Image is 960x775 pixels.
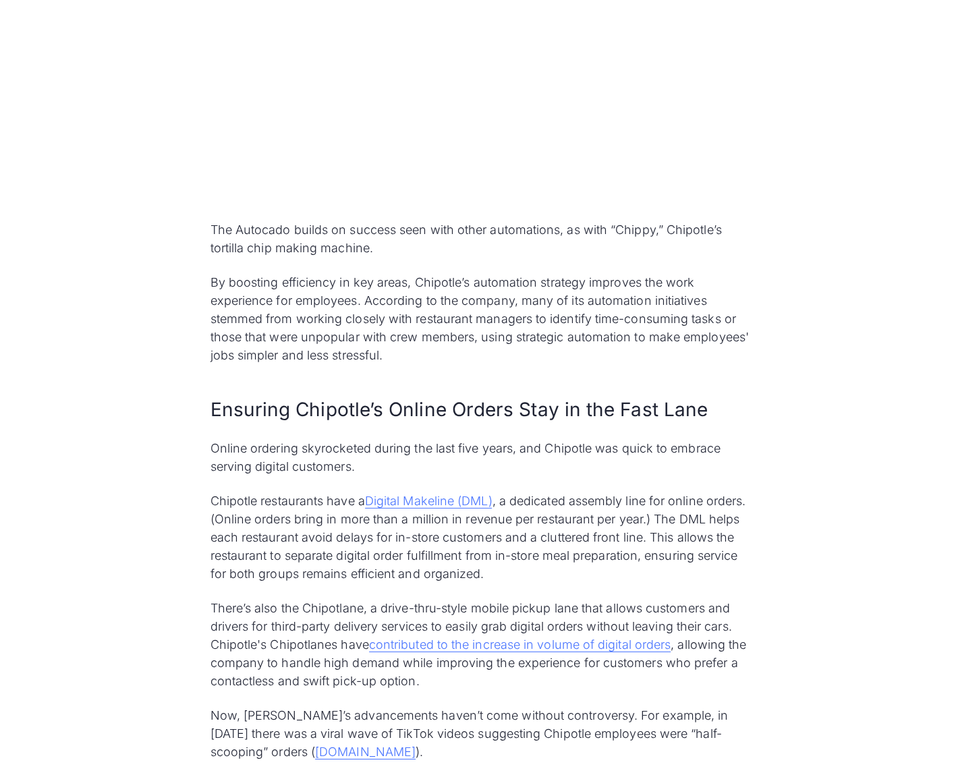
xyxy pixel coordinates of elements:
[369,637,671,652] a: contributed to the increase in volume of digital orders
[315,745,416,759] a: [DOMAIN_NAME]
[210,706,750,761] p: Now, [PERSON_NAME]’s advancements haven’t come without controversy. For example, in [DATE] there ...
[365,494,492,509] a: Digital Makeline (DML)
[210,273,750,364] p: By boosting efficiency in key areas, Chipotle’s automation strategy improves the work experience ...
[210,397,750,423] h2: Ensuring Chipotle’s Online Orders Stay in the Fast Lane
[210,492,750,583] p: Chipotle restaurants have a , a dedicated assembly line for online orders. (Online orders bring i...
[210,599,750,690] p: There’s also the Chipotlane, a drive-thru-style mobile pickup lane that allows customers and driv...
[210,221,750,257] p: The Autocado builds on success seen with other automations, as with “Chippy,” Chipotle’s tortilla...
[210,439,750,476] p: Online ordering skyrocketed during the last five years, and Chipotle was quick to embrace serving...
